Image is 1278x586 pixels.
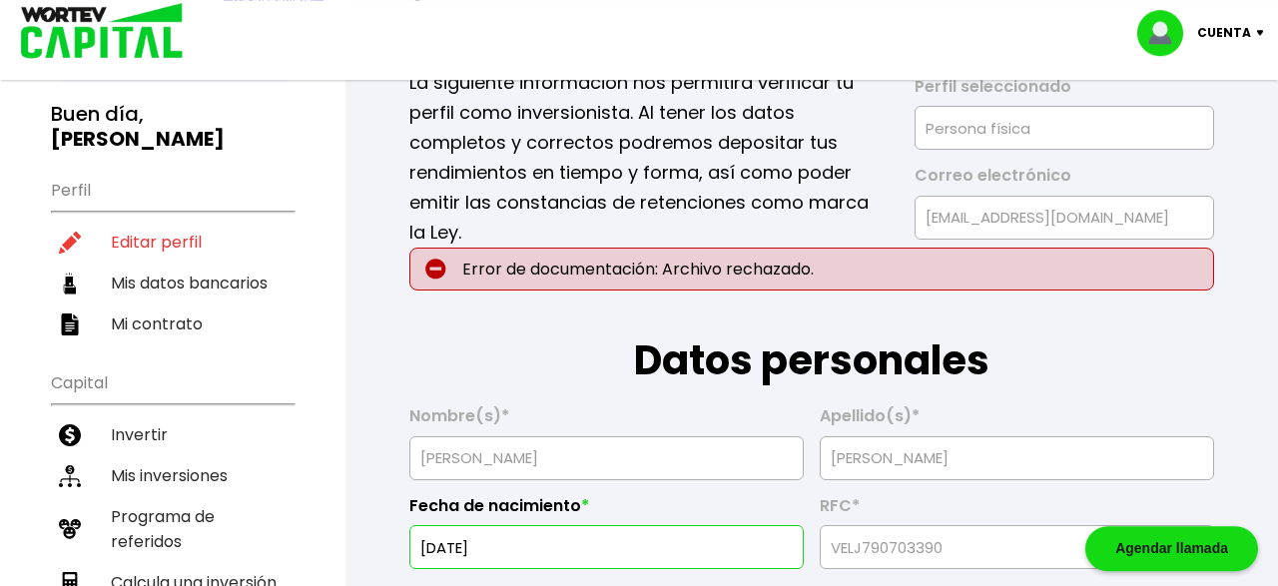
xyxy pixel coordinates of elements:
a: Editar perfil [51,222,294,263]
img: editar-icon.952d3147.svg [59,232,81,254]
label: Perfil seleccionado [915,77,1214,107]
input: 13 caracteres [829,526,1205,568]
img: inversiones-icon.6695dc30.svg [59,465,81,487]
img: invertir-icon.b3b967d7.svg [59,424,81,446]
img: contrato-icon.f2db500c.svg [59,313,81,335]
a: Invertir [51,414,294,455]
img: datos-icon.10cf9172.svg [59,273,81,294]
img: error-circle.027baa21.svg [425,259,446,280]
label: Apellido(s) [820,406,1214,436]
p: Cuenta [1197,18,1251,48]
input: DD/MM/AAAA [418,526,795,568]
a: Mis inversiones [51,455,294,496]
h1: Datos personales [409,291,1214,390]
ul: Perfil [51,168,294,344]
p: Error de documentación: Archivo rechazado. [409,248,1214,291]
label: Nombre(s) [409,406,804,436]
a: Programa de referidos [51,496,294,562]
img: profile-image [1137,10,1197,56]
img: recomiendanos-icon.9b8e9327.svg [59,518,81,540]
div: Agendar llamada [1085,526,1258,571]
label: Fecha de nacimiento [409,496,804,526]
b: [PERSON_NAME] [51,125,225,153]
a: Mis datos bancarios [51,263,294,303]
img: icon-down [1251,30,1278,36]
h3: Buen día, [51,102,294,152]
label: Correo electrónico [915,166,1214,196]
label: RFC [820,496,1214,526]
p: La siguiente información nos permitirá verificar tu perfil como inversionista. Al tener los datos... [409,68,888,248]
a: Mi contrato [51,303,294,344]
